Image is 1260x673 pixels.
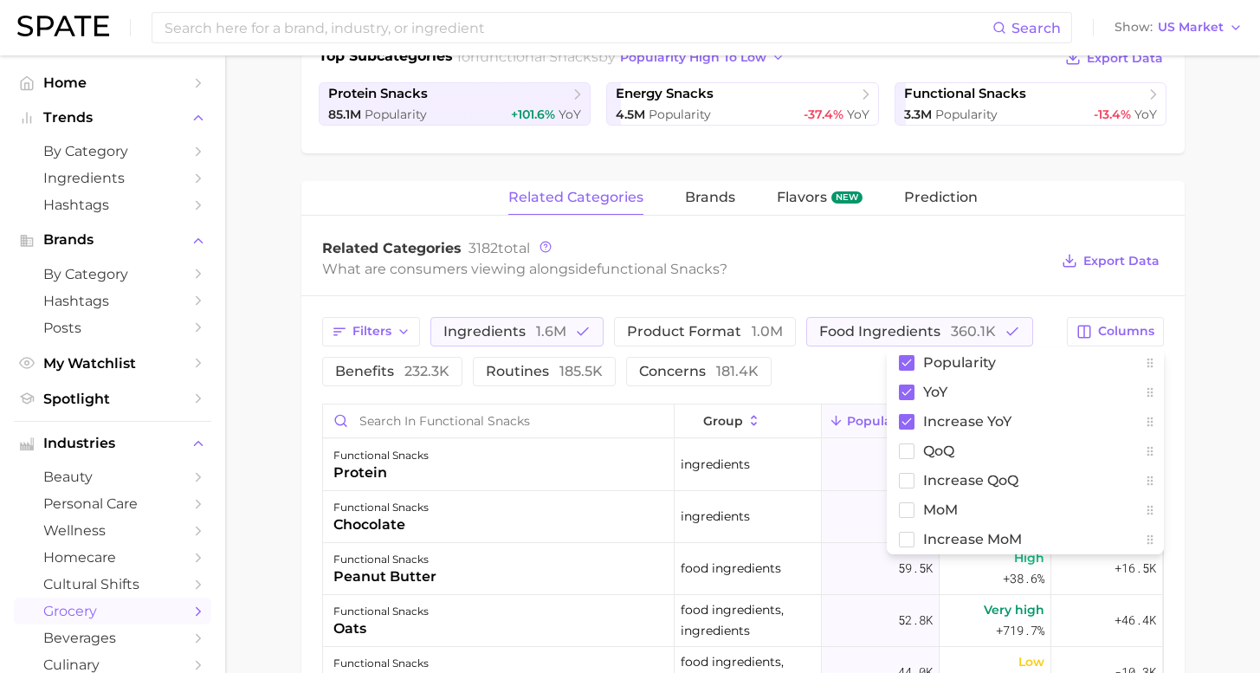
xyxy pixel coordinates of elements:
span: 85.1m [328,107,361,122]
span: Increase QoQ [923,473,1018,488]
a: by Category [14,261,211,288]
span: Spotlight [43,391,182,407]
a: energy snacks4.5m Popularity-37.4% YoY [606,82,879,126]
span: energy snacks [616,86,714,102]
span: protein snacks [328,86,428,102]
span: 52.8k [898,610,933,631]
span: Export Data [1087,51,1163,66]
a: Home [14,69,211,96]
span: food ingredients [819,325,996,339]
button: group [675,404,822,438]
span: Very high [984,599,1044,620]
span: new [831,191,863,204]
a: wellness [14,517,211,544]
span: ingredients [443,325,566,339]
span: ingredients [681,454,750,475]
span: YoY [847,107,869,122]
span: product format [627,325,783,339]
h1: Top Subcategories [319,46,453,72]
a: beauty [14,463,211,490]
span: benefits [335,365,449,379]
button: functional snackspeanut butterfood ingredients59.5kHigh+38.6%+16.5k [323,543,1163,595]
button: Export Data [1057,249,1163,273]
a: by Category [14,138,211,165]
span: for by [457,49,790,65]
input: Search here for a brand, industry, or ingredient [163,13,992,42]
span: 3.3m [904,107,932,122]
button: popularity high to low [616,46,790,69]
span: +16.5k [1115,558,1156,579]
span: Trends [43,110,182,126]
span: concerns [639,365,759,379]
a: protein snacks85.1m Popularity+101.6% YoY [319,82,591,126]
span: functional snacks [475,49,598,65]
span: Hashtags [43,197,182,213]
span: by Category [43,266,182,282]
span: Flavors [777,190,827,205]
span: functional snacks [904,86,1026,102]
span: routines [486,365,603,379]
button: Export Data [1061,46,1166,70]
span: +101.6% [511,107,555,122]
span: Related Categories [322,240,462,256]
div: chocolate [333,514,429,535]
span: group [703,414,743,428]
span: personal care [43,495,182,512]
div: oats [333,618,429,639]
button: functional snacksproteiningredients1.1mVery high+97.6%+543.7k [323,439,1163,491]
span: Search [1011,20,1061,36]
span: Export Data [1083,254,1160,269]
span: Brands [43,232,182,248]
span: Industries [43,436,182,451]
a: Hashtags [14,288,211,314]
span: -37.4% [804,107,843,122]
button: functional snacksoatsfood ingredients, ingredients52.8kVery high+719.7%+46.4k [323,595,1163,647]
span: My Watchlist [43,355,182,372]
span: Columns [1098,324,1154,339]
span: Ingredients [43,170,182,186]
button: ShowUS Market [1110,16,1247,39]
span: Popularity [365,107,427,122]
span: 360.1k [951,323,996,340]
span: Home [43,74,182,91]
div: functional snacks [333,549,436,570]
span: beauty [43,469,182,485]
a: homecare [14,544,211,571]
span: ingredients [681,506,750,527]
span: 3182 [468,240,498,256]
span: 59.5k [898,558,933,579]
span: food ingredients, ingredients [681,599,815,641]
span: Filters [352,324,391,339]
button: Trends [14,105,211,131]
span: cultural shifts [43,576,182,592]
span: High [1014,547,1044,568]
span: total [468,240,530,256]
span: US Market [1158,23,1224,32]
button: Filters [322,317,420,346]
span: Popularity [649,107,711,122]
a: My Watchlist [14,350,211,377]
span: Low [1018,651,1044,672]
span: Show [1115,23,1153,32]
span: food ingredients [681,558,781,579]
button: Popularity [822,404,940,438]
span: QoQ [923,443,954,458]
a: Posts [14,314,211,341]
img: SPATE [17,16,109,36]
button: Industries [14,430,211,456]
span: popularity high to low [620,50,766,65]
a: beverages [14,624,211,651]
div: functional snacks [333,497,429,518]
div: What are consumers viewing alongside ? [322,257,1050,281]
span: Hashtags [43,293,182,309]
span: YoY [559,107,581,122]
span: culinary [43,657,182,673]
a: Ingredients [14,165,211,191]
span: Prediction [904,190,978,205]
div: peanut butter [333,566,436,587]
span: beverages [43,630,182,646]
a: Spotlight [14,385,211,412]
span: 4.5m [616,107,645,122]
span: grocery [43,603,182,619]
span: brands [685,190,735,205]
